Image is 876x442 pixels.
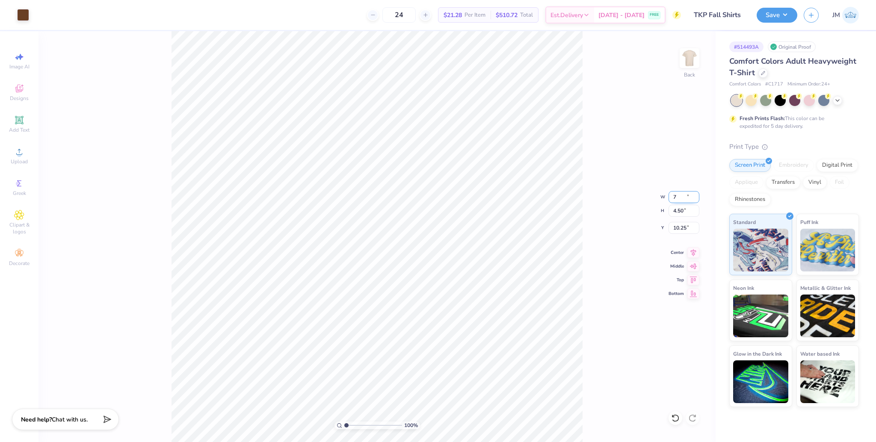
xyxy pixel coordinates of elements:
[733,218,756,227] span: Standard
[800,283,851,292] span: Metallic & Glitter Ink
[9,127,30,133] span: Add Text
[733,360,788,403] img: Glow in the Dark Ink
[650,12,659,18] span: FREE
[817,159,858,172] div: Digital Print
[766,176,800,189] div: Transfers
[669,250,684,256] span: Center
[11,158,28,165] span: Upload
[684,71,695,79] div: Back
[550,11,583,20] span: Est. Delivery
[10,95,29,102] span: Designs
[9,63,30,70] span: Image AI
[800,218,818,227] span: Puff Ink
[842,7,859,24] img: John Michael Binayas
[687,6,750,24] input: Untitled Design
[800,360,855,403] img: Water based Ink
[729,142,859,152] div: Print Type
[765,81,783,88] span: # C1717
[681,50,698,67] img: Back
[800,295,855,337] img: Metallic & Glitter Ink
[404,421,418,429] span: 100 %
[669,277,684,283] span: Top
[733,229,788,271] img: Standard
[496,11,518,20] span: $510.72
[465,11,485,20] span: Per Item
[733,349,782,358] span: Glow in the Dark Ink
[768,41,816,52] div: Original Proof
[598,11,645,20] span: [DATE] - [DATE]
[382,7,416,23] input: – –
[729,56,856,78] span: Comfort Colors Adult Heavyweight T-Shirt
[773,159,814,172] div: Embroidery
[520,11,533,20] span: Total
[9,260,30,267] span: Decorate
[669,263,684,269] span: Middle
[733,283,754,292] span: Neon Ink
[832,10,840,20] span: JM
[787,81,830,88] span: Minimum Order: 24 +
[733,295,788,337] img: Neon Ink
[832,7,859,24] a: JM
[13,190,26,197] span: Greek
[740,115,785,122] strong: Fresh Prints Flash:
[757,8,797,23] button: Save
[729,41,764,52] div: # 514493A
[4,221,34,235] span: Clipart & logos
[800,349,840,358] span: Water based Ink
[52,415,88,424] span: Chat with us.
[21,415,52,424] strong: Need help?
[729,159,771,172] div: Screen Print
[740,115,845,130] div: This color can be expedited for 5 day delivery.
[729,193,771,206] div: Rhinestones
[444,11,462,20] span: $21.28
[729,176,764,189] div: Applique
[829,176,849,189] div: Foil
[669,291,684,297] span: Bottom
[800,229,855,271] img: Puff Ink
[803,176,827,189] div: Vinyl
[729,81,761,88] span: Comfort Colors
